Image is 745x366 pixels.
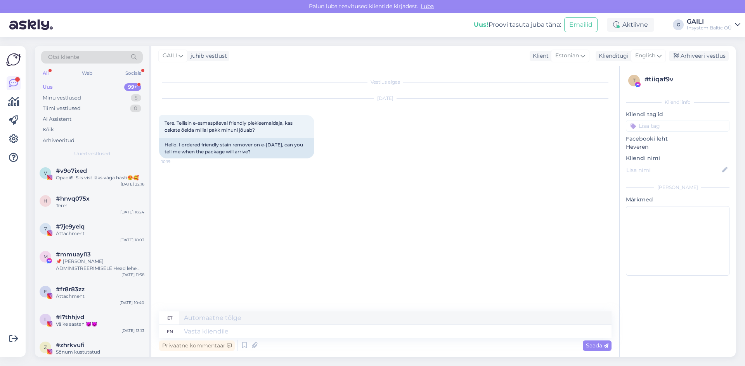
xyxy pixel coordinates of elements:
[56,258,144,272] div: 📌 [PERSON_NAME] ADMINISTREERIMISELE Head lehe administraatorid Regulaarse ülevaatuse ja hindamise...
[56,174,144,181] div: Opadii!!! Siis vist läks väga hästi😍🥰
[167,325,173,338] div: en
[530,52,549,60] div: Klient
[56,349,144,356] div: Sõnum kustutatud
[43,105,81,112] div: Tiimi vestlused
[56,286,85,293] span: #fr8r83zz
[43,83,53,91] div: Uus
[626,154,729,162] p: Kliendi nimi
[56,195,90,202] span: #hnvq075x
[130,105,141,112] div: 0
[56,223,85,230] span: #7je9yelq
[41,68,50,78] div: All
[626,184,729,191] div: [PERSON_NAME]
[159,138,314,158] div: Hello. I ordered friendly stain remover on e-[DATE], can you tell me when the package will arrive?
[56,342,85,349] span: #zhrkvufi
[626,135,729,143] p: Facebooki leht
[56,167,87,174] span: #v9o7ixed
[673,19,684,30] div: G
[687,19,732,25] div: GAILI
[474,20,561,29] div: Proovi tasuta juba täna:
[555,52,579,60] span: Estonian
[56,251,91,258] span: #mmuayi13
[474,21,489,28] b: Uus!
[44,170,47,176] span: v
[122,356,144,361] div: [DATE] 9:46
[80,68,94,78] div: Web
[56,293,144,300] div: Attachment
[626,143,729,151] p: Heveren
[43,254,48,259] span: m
[43,94,81,102] div: Minu vestlused
[167,311,172,325] div: et
[44,316,47,322] span: l
[120,209,144,215] div: [DATE] 16:24
[626,196,729,204] p: Märkmed
[44,226,47,232] span: 7
[56,321,144,328] div: Väike saatan 😈😈
[43,115,71,123] div: AI Assistent
[124,68,143,78] div: Socials
[626,110,729,119] p: Kliendi tag'id
[43,198,47,204] span: h
[131,94,141,102] div: 5
[635,52,655,60] span: English
[44,289,47,294] span: f
[187,52,227,60] div: juhib vestlust
[43,137,74,144] div: Arhiveeritud
[74,150,110,157] span: Uued vestlused
[645,75,727,84] div: # tiiqaf9v
[121,181,144,187] div: [DATE] 22:16
[687,25,732,31] div: Insystem Baltic OÜ
[163,52,177,60] span: GAILI
[687,19,740,31] a: GAILIInsystem Baltic OÜ
[165,120,294,133] span: Tere. Tellisin e-esmaspäeval friendly plekieemaldaja, kas oskate õelda millal pakk minuni jõuab?
[626,120,729,132] input: Lisa tag
[43,126,54,134] div: Kõik
[121,328,144,333] div: [DATE] 13:13
[56,230,144,237] div: Attachment
[586,342,608,349] span: Saada
[607,18,654,32] div: Aktiivne
[56,314,84,321] span: #l7thhjvd
[48,53,79,61] span: Otsi kliente
[418,3,436,10] span: Luba
[596,52,629,60] div: Klienditugi
[159,79,612,86] div: Vestlus algas
[44,344,47,350] span: z
[633,77,636,83] span: t
[626,166,721,174] input: Lisa nimi
[159,95,612,102] div: [DATE]
[56,202,144,209] div: Tere!
[161,159,191,165] span: 10:19
[669,51,729,61] div: Arhiveeri vestlus
[626,99,729,106] div: Kliendi info
[120,300,144,306] div: [DATE] 10:40
[121,272,144,278] div: [DATE] 11:38
[6,52,21,67] img: Askly Logo
[124,83,141,91] div: 99+
[120,237,144,243] div: [DATE] 18:03
[159,340,235,351] div: Privaatne kommentaar
[564,17,598,32] button: Emailid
